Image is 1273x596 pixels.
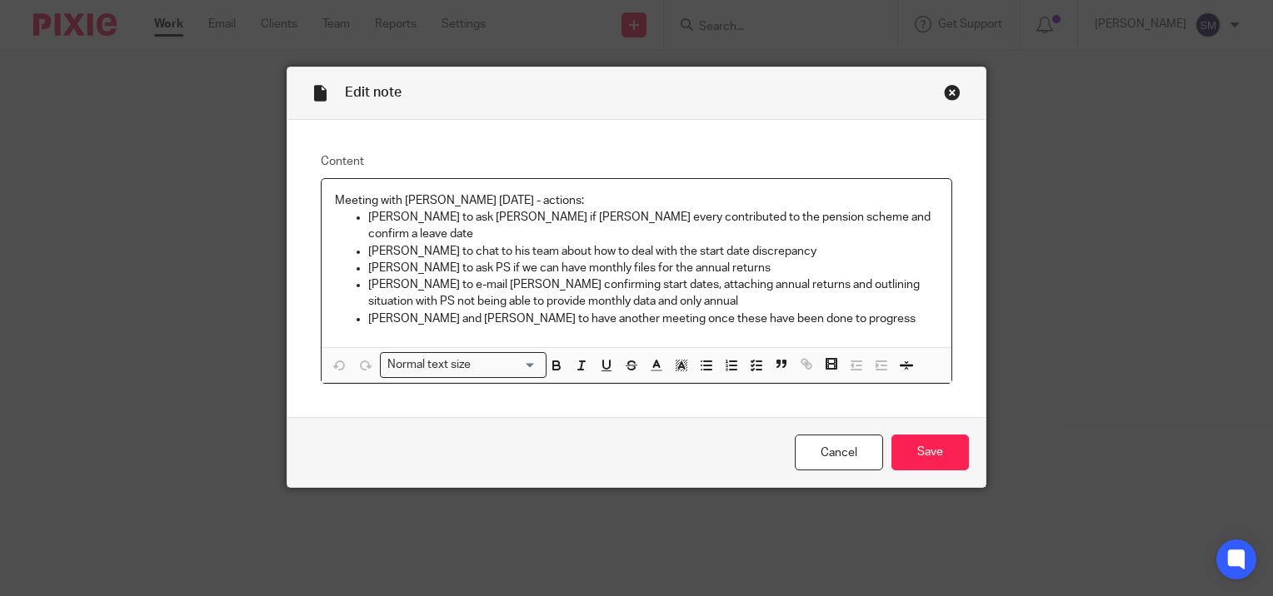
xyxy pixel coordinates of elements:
p: [PERSON_NAME] to ask [PERSON_NAME] if [PERSON_NAME] every contributed to the pension scheme and c... [368,209,938,243]
div: Close this dialog window [944,84,961,101]
p: [PERSON_NAME] to ask PS if we can have monthly files for the annual returns [368,260,938,276]
input: Save [891,435,969,470]
p: [PERSON_NAME] to e-mail [PERSON_NAME] confirming start dates, attaching annual returns and outlin... [368,276,938,310]
a: Cancel [795,435,883,470]
p: [PERSON_NAME] and [PERSON_NAME] to have another meeting once these have been done to progress [368,310,938,327]
div: Search for option [380,352,547,378]
input: Search for option [477,356,537,374]
p: Meeting with [PERSON_NAME] [DATE] - actions: [335,192,938,209]
span: Normal text size [384,356,475,374]
p: [PERSON_NAME] to chat to his team about how to deal with the start date discrepancy [368,243,938,260]
label: Content [321,153,952,170]
span: Edit note [345,86,402,99]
